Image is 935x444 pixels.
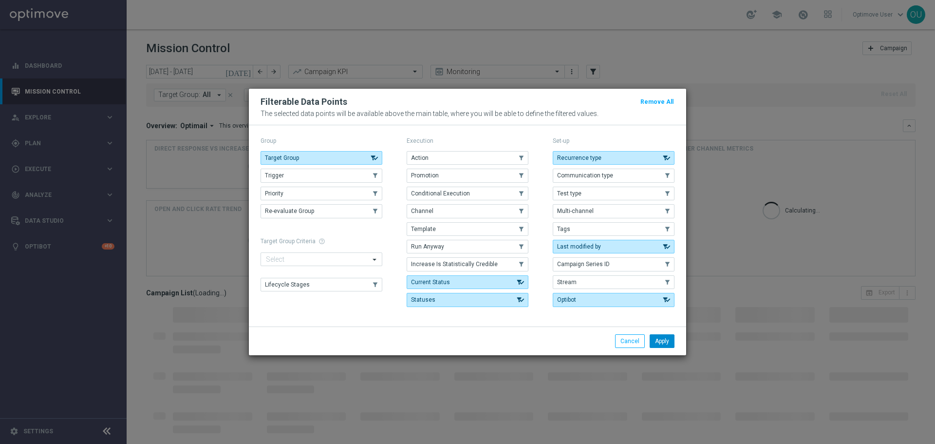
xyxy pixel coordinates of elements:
button: Re-evaluate Group [261,204,382,218]
span: Optibot [557,296,576,303]
button: Apply [650,334,674,348]
button: Multi-channel [553,204,674,218]
span: Run Anyway [411,243,444,250]
button: Statuses [407,293,528,307]
button: Communication type [553,169,674,182]
button: Conditional Execution [407,187,528,200]
button: Current Status [407,275,528,289]
span: Lifecycle Stages [265,281,310,288]
span: Multi-channel [557,208,594,214]
button: Campaign Series ID [553,257,674,271]
button: Tags [553,222,674,236]
p: Group [261,137,382,145]
span: help_outline [318,238,325,245]
span: Statuses [411,296,435,303]
button: Test type [553,187,674,200]
button: Last modified by [553,240,674,253]
p: Execution [407,137,528,145]
span: Test type [557,190,581,197]
span: Increase Is Statistically Credible [411,261,498,268]
button: Lifecycle Stages [261,278,382,291]
span: Conditional Execution [411,190,470,197]
span: Last modified by [557,243,601,250]
span: Promotion [411,172,439,179]
button: Action [407,151,528,165]
p: The selected data points will be available above the main table, where you will be able to define... [261,110,674,117]
button: Increase Is Statistically Credible [407,257,528,271]
span: Action [411,154,429,161]
span: Trigger [265,172,284,179]
button: Trigger [261,169,382,182]
button: Run Anyway [407,240,528,253]
span: Target Group [265,154,299,161]
span: Communication type [557,172,613,179]
button: Remove All [639,97,674,107]
button: Template [407,222,528,236]
span: Current Status [411,279,450,286]
h1: Target Group Criteria [261,238,382,245]
span: Channel [411,208,433,214]
button: Channel [407,204,528,218]
button: Optibot [553,293,674,307]
span: Campaign Series ID [557,261,610,268]
button: Cancel [615,334,645,348]
span: Priority [265,190,283,197]
span: Tags [557,226,570,232]
span: Re-evaluate Group [265,208,314,214]
h2: Filterable Data Points [261,96,347,108]
button: Target Group [261,151,382,165]
span: Stream [557,279,577,286]
button: Priority [261,187,382,200]
span: Template [411,226,436,232]
button: Stream [553,275,674,289]
button: Promotion [407,169,528,182]
p: Set-up [553,137,674,145]
button: Recurrence type [553,151,674,165]
span: Recurrence type [557,154,601,161]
